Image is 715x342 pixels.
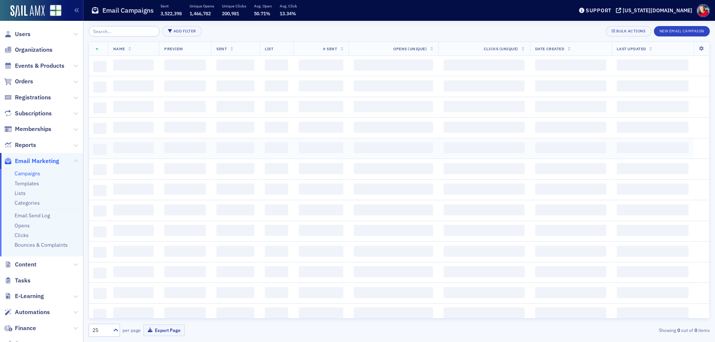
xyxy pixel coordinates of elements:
p: Unique Clicks [222,3,246,9]
a: Email Marketing [4,157,59,165]
span: ‌ [444,163,524,174]
span: ‌ [354,142,433,153]
span: ‌ [265,266,288,277]
span: Reports [15,141,36,149]
span: ‌ [354,60,433,71]
p: Avg. Click [280,3,297,9]
div: Support [586,7,611,14]
span: ‌ [444,307,524,319]
span: ‌ [113,80,154,92]
span: Clicks (Unique) [484,46,518,51]
span: ‌ [216,266,254,277]
span: ‌ [164,80,206,92]
span: ‌ [299,142,343,153]
button: New Email Campaign [654,26,710,36]
span: ‌ [354,307,433,319]
span: Opens (Unique) [393,46,427,51]
span: ‌ [354,225,433,236]
a: Lists [15,190,26,196]
span: ‌ [299,80,343,92]
span: ‌ [93,61,107,72]
span: ‌ [164,266,206,277]
a: Email Send Log [15,212,50,219]
a: Memberships [4,125,51,133]
a: E-Learning [4,292,44,300]
span: ‌ [216,246,254,257]
span: ‌ [164,204,206,215]
span: Orders [15,77,33,86]
span: ‌ [444,183,524,195]
a: Orders [4,77,33,86]
span: # Sent [323,46,337,51]
label: per page [123,327,141,333]
span: ‌ [265,287,288,298]
span: ‌ [617,163,689,174]
span: ‌ [535,142,607,153]
span: ‌ [444,225,524,236]
span: ‌ [299,225,343,236]
span: Finance [15,324,36,332]
span: Date Created [535,46,564,51]
a: Opens [15,222,30,229]
span: ‌ [265,163,288,174]
span: ‌ [113,122,154,133]
span: ‌ [164,225,206,236]
span: ‌ [113,163,154,174]
span: Email Marketing [15,157,59,165]
span: ‌ [535,60,607,71]
span: ‌ [265,183,288,195]
span: ‌ [216,142,254,153]
strong: 0 [693,327,698,333]
span: ‌ [354,266,433,277]
span: 200,981 [222,10,239,16]
span: ‌ [617,204,689,215]
span: List [265,46,273,51]
a: Campaigns [15,170,40,177]
a: Clicks [15,232,29,239]
span: ‌ [299,266,343,277]
span: ‌ [164,163,206,174]
a: Reports [4,141,36,149]
span: ‌ [265,225,288,236]
span: ‌ [164,122,206,133]
span: ‌ [617,225,689,236]
a: Organizations [4,46,53,54]
a: Automations [4,308,50,316]
span: ‌ [164,307,206,319]
span: ‌ [265,142,288,153]
span: ‌ [265,122,288,133]
span: ‌ [216,225,254,236]
span: ‌ [535,101,607,112]
a: Bounces & Complaints [15,242,68,248]
span: ‌ [535,307,607,319]
span: ‌ [444,287,524,298]
span: ‌ [535,266,607,277]
span: ‌ [299,183,343,195]
span: ‌ [265,246,288,257]
p: Avg. Open [254,3,272,9]
span: ‌ [164,101,206,112]
span: ‌ [93,144,107,155]
span: Profile [697,4,710,17]
span: ‌ [535,122,607,133]
span: ‌ [216,122,254,133]
span: ‌ [216,60,254,71]
span: Content [15,261,36,269]
span: Memberships [15,125,51,133]
span: ‌ [444,60,524,71]
span: ‌ [535,204,607,215]
span: ‌ [299,122,343,133]
span: ‌ [216,204,254,215]
span: 1,466,782 [190,10,211,16]
span: 3,522,398 [161,10,182,16]
span: ‌ [265,204,288,215]
span: ‌ [444,204,524,215]
span: ‌ [444,142,524,153]
button: Add Filter [162,26,202,36]
a: Subscriptions [4,109,52,118]
span: ‌ [93,123,107,134]
span: ‌ [265,80,288,92]
span: ‌ [617,307,689,319]
span: ‌ [265,101,288,112]
span: ‌ [299,246,343,257]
